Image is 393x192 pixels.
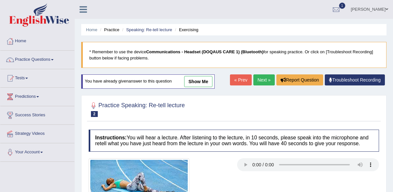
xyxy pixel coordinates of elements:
[173,27,198,33] li: Exercising
[0,143,74,160] a: Your Account
[95,135,127,140] b: Instructions:
[325,74,385,85] a: Troubleshoot Recording
[276,74,323,85] button: Report Question
[230,74,251,85] a: « Prev
[89,130,379,151] h4: You will hear a lecture. After listening to the lecture, in 10 seconds, please speak into the mic...
[0,51,74,67] a: Practice Questions
[126,27,172,32] a: Speaking: Re-tell lecture
[339,3,346,9] span: 1
[184,76,212,87] a: show me
[91,111,98,117] span: 2
[89,101,185,117] h2: Practice Speaking: Re-tell lecture
[86,27,97,32] a: Home
[81,42,387,68] blockquote: * Remember to use the device for speaking practice. Or click on [Troubleshoot Recording] button b...
[146,49,263,54] b: Communications - Headset (DOQAUS CARE 1) (Bluetooth)
[81,74,215,89] div: You have already given answer to this question
[0,32,74,48] a: Home
[0,106,74,122] a: Success Stories
[0,69,74,85] a: Tests
[98,27,119,33] li: Practice
[253,74,275,85] a: Next »
[0,125,74,141] a: Strategy Videos
[0,88,74,104] a: Predictions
